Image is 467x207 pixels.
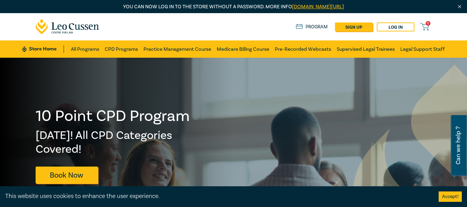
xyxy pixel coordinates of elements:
a: Store Home [22,45,64,53]
a: Log in [377,22,414,31]
a: CPD Programs [105,40,138,58]
h1: 10 Point CPD Program [36,107,190,125]
a: Pre-Recorded Webcasts [275,40,331,58]
a: Legal Support Staff [400,40,445,58]
a: [DOMAIN_NAME][URL] [292,3,344,10]
span: Can we help ? [455,119,461,172]
a: Medicare Billing Course [217,40,269,58]
button: Accept cookies [439,191,462,202]
img: Close [457,4,463,10]
a: Book Now [36,167,98,184]
div: This website uses cookies to enhance the user experience. [5,192,428,201]
a: Program [296,23,328,31]
a: All Programs [71,40,99,58]
h2: [DATE]! All CPD Categories Covered! [36,129,190,156]
span: 0 [426,21,430,26]
a: sign up [335,22,373,31]
p: You can now log in to the store without a password. More info [36,3,432,11]
a: Supervised Legal Trainees [337,40,395,58]
a: Practice Management Course [143,40,211,58]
